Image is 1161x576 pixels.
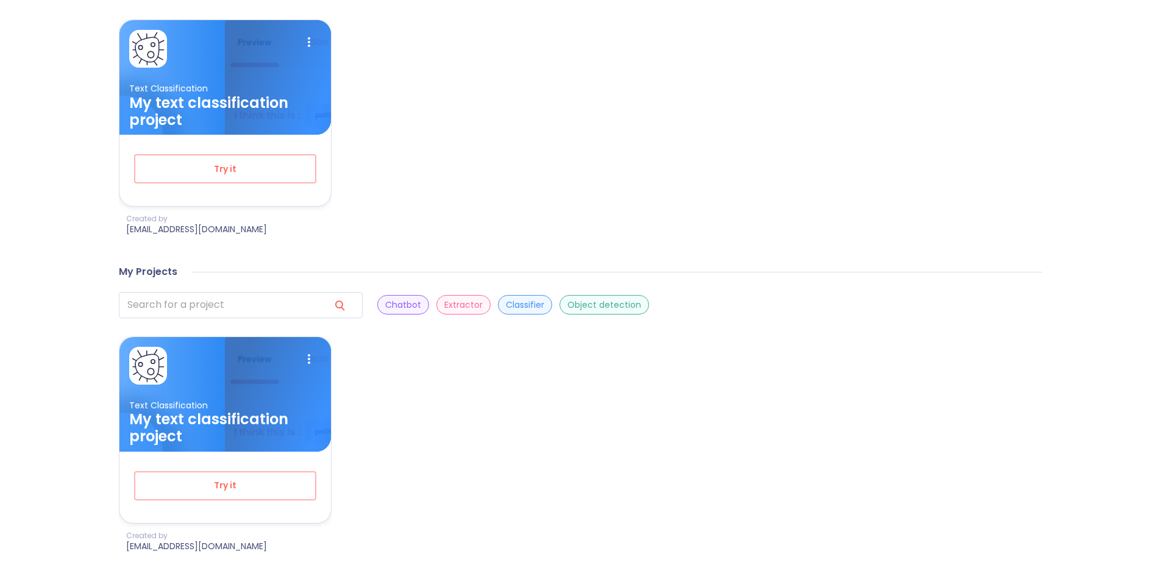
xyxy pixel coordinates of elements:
h3: My text classification project [129,94,321,129]
p: Created by [126,214,267,224]
p: Extractor [444,299,483,311]
input: search [119,292,320,318]
p: Classifier [506,299,544,311]
p: [EMAIL_ADDRESS][DOMAIN_NAME] [126,224,267,235]
p: Created by [126,531,267,541]
button: Try it [134,154,316,183]
img: card background [225,20,330,176]
p: Chatbot [385,299,421,311]
img: card ellipse [119,60,201,214]
img: card avatar [131,349,165,383]
span: Try it [155,162,296,177]
button: Try it [134,471,316,500]
p: [EMAIL_ADDRESS][DOMAIN_NAME] [126,541,267,552]
p: Object detection [567,299,641,311]
img: card ellipse [119,377,201,531]
span: Try it [155,478,296,493]
p: Text Classification [129,83,321,94]
img: card avatar [131,32,165,66]
p: Text Classification [129,400,321,411]
h3: My text classification project [129,411,321,445]
h4: My Projects [119,266,177,278]
img: card background [225,337,330,492]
